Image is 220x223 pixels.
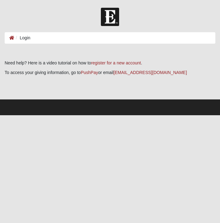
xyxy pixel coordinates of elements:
p: Need help? Here is a video tutorial on how to . [5,60,215,66]
li: Login [14,35,30,41]
p: To access your giving information, go to or email [5,69,215,76]
a: PushPay [81,70,98,75]
a: [EMAIL_ADDRESS][DOMAIN_NAME] [114,70,187,75]
img: Church of Eleven22 Logo [101,8,119,26]
a: register for a new account [91,60,141,65]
